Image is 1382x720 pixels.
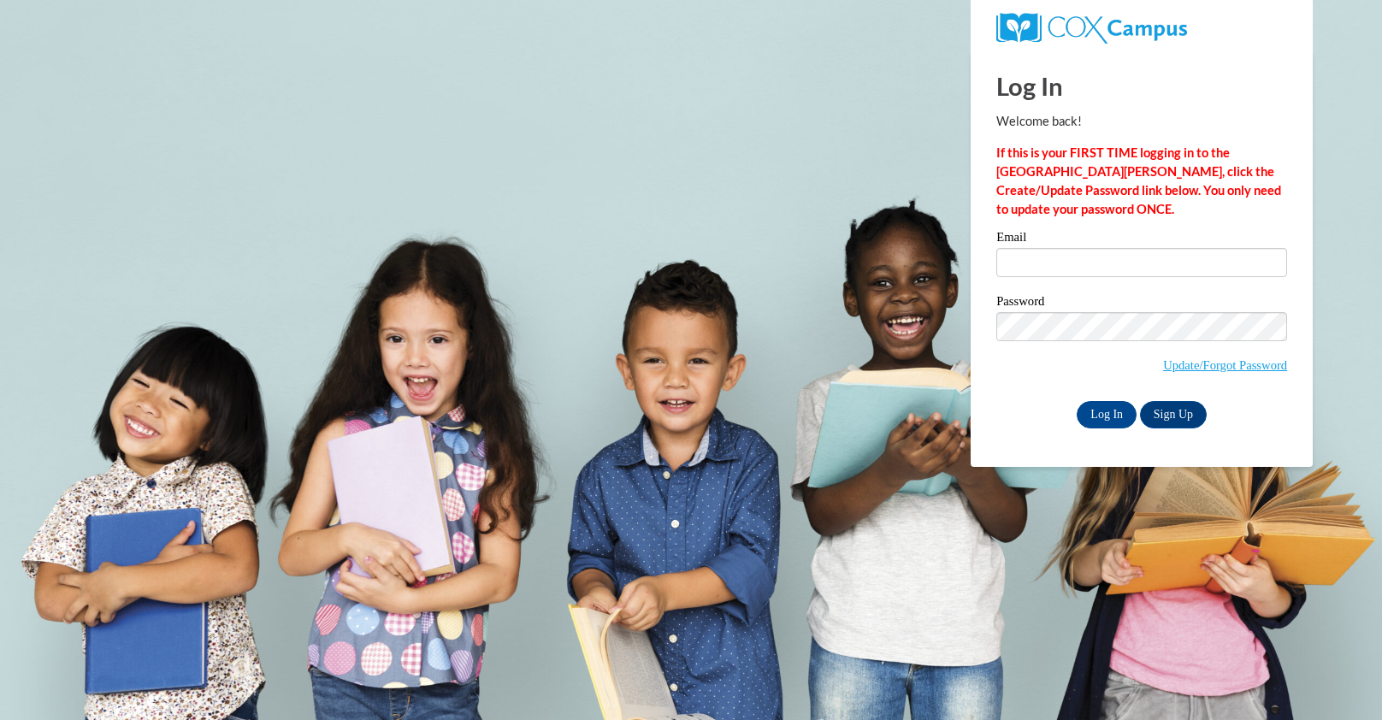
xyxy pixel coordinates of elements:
[996,13,1187,44] img: COX Campus
[996,112,1287,131] p: Welcome back!
[996,295,1287,312] label: Password
[1077,401,1137,428] input: Log In
[996,20,1187,34] a: COX Campus
[1140,401,1207,428] a: Sign Up
[996,231,1287,248] label: Email
[996,145,1281,216] strong: If this is your FIRST TIME logging in to the [GEOGRAPHIC_DATA][PERSON_NAME], click the Create/Upd...
[1163,358,1287,372] a: Update/Forgot Password
[996,68,1287,103] h1: Log In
